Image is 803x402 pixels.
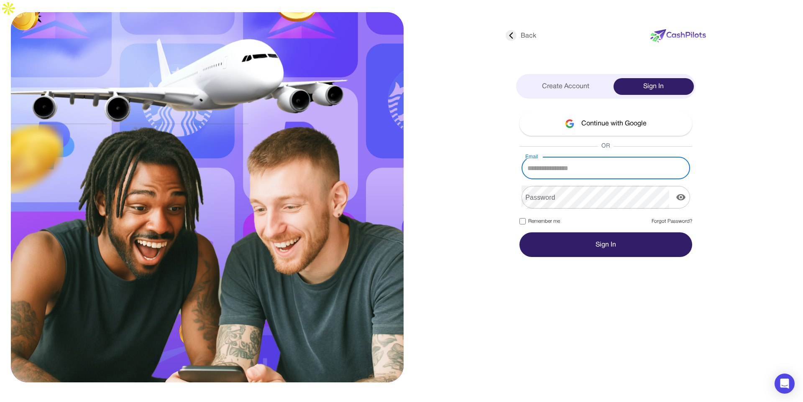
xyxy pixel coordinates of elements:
[11,12,404,382] img: sing-in.svg
[519,218,560,225] label: Remember me
[775,374,795,394] div: Open Intercom Messenger
[614,78,694,95] div: Sign In
[506,31,536,41] div: Back
[565,119,575,128] img: google-logo.svg
[598,142,614,150] span: OR
[673,189,689,206] button: display the password
[650,29,706,43] img: new-logo.svg
[525,153,538,160] label: Email
[518,78,614,95] div: Create Account
[652,218,692,225] a: Forgot Password?
[519,111,692,136] button: Continue with Google
[519,218,526,224] input: Remember me
[519,232,692,257] button: Sign In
